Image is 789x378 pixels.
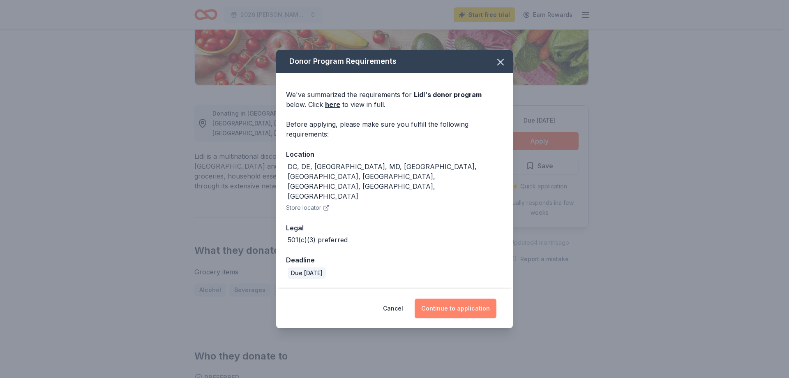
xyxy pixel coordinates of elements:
[276,50,513,73] div: Donor Program Requirements
[288,235,348,245] div: 501(c)(3) preferred
[288,267,326,279] div: Due [DATE]
[286,119,503,139] div: Before applying, please make sure you fulfill the following requirements:
[286,223,503,233] div: Legal
[286,90,503,109] div: We've summarized the requirements for below. Click to view in full.
[325,100,340,109] a: here
[286,255,503,265] div: Deadline
[286,203,330,213] button: Store locator
[288,162,503,201] div: DC, DE, [GEOGRAPHIC_DATA], MD, [GEOGRAPHIC_DATA], [GEOGRAPHIC_DATA], [GEOGRAPHIC_DATA], [GEOGRAPH...
[383,299,403,318] button: Cancel
[286,149,503,160] div: Location
[415,299,496,318] button: Continue to application
[414,90,482,99] span: Lidl 's donor program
